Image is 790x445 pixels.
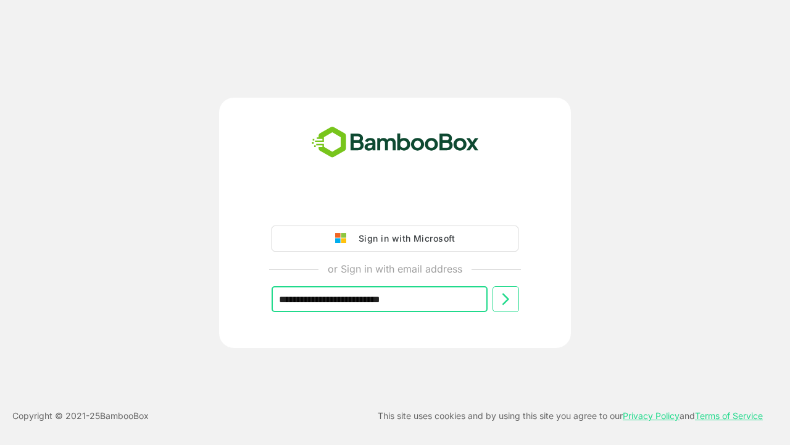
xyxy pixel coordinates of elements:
[695,410,763,421] a: Terms of Service
[272,226,518,252] button: Sign in with Microsoft
[352,231,455,247] div: Sign in with Microsoft
[305,122,486,163] img: bamboobox
[623,410,680,421] a: Privacy Policy
[12,409,149,423] p: Copyright © 2021- 25 BambooBox
[328,261,462,276] p: or Sign in with email address
[378,409,763,423] p: This site uses cookies and by using this site you agree to our and
[265,191,525,218] iframe: Sign in with Google Button
[335,233,352,244] img: google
